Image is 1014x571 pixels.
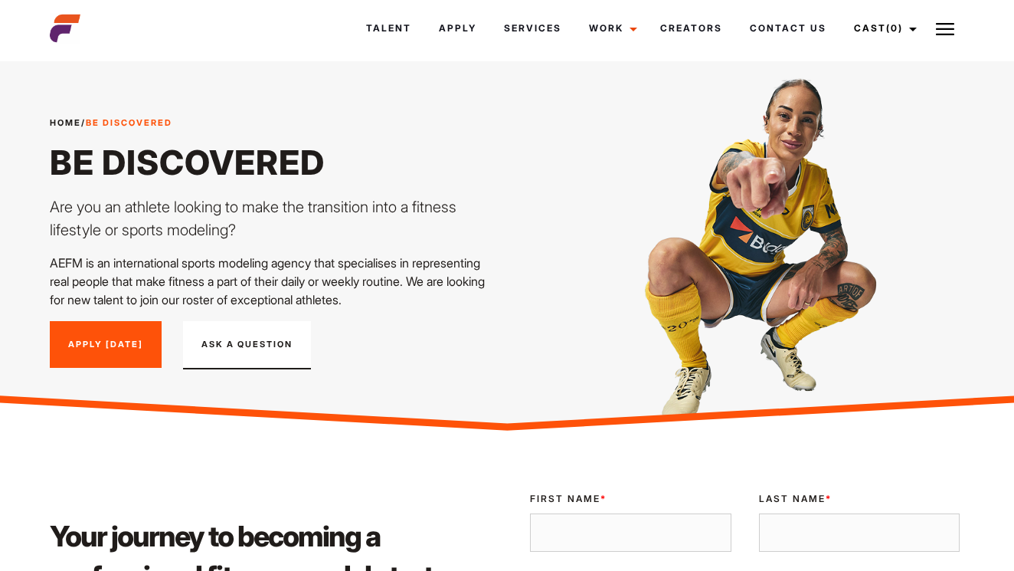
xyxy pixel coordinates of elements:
h1: Be Discovered [50,142,498,183]
strong: Be Discovered [86,117,172,128]
img: cropped-aefm-brand-fav-22-square.png [50,13,80,44]
span: / [50,116,172,130]
button: Ask A Question [183,321,311,370]
a: Services [490,8,575,49]
a: Home [50,117,81,128]
a: Contact Us [736,8,840,49]
label: First Name [530,492,731,506]
a: Talent [352,8,425,49]
label: Last Name [759,492,960,506]
a: Apply [DATE] [50,321,162,369]
img: Burger icon [936,20,954,38]
span: (0) [886,22,903,34]
p: Are you an athlete looking to make the transition into a fitness lifestyle or sports modeling? [50,195,498,241]
a: Work [575,8,646,49]
a: Apply [425,8,490,49]
a: Cast(0) [840,8,926,49]
p: AEFM is an international sports modeling agency that specialises in representing real people that... [50,254,498,309]
a: Creators [646,8,736,49]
